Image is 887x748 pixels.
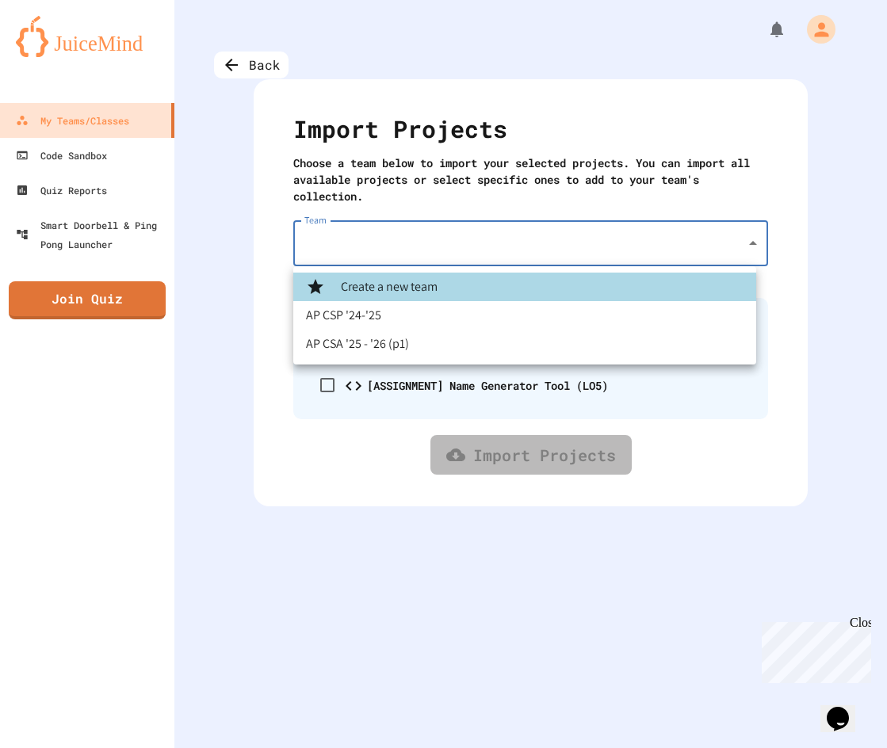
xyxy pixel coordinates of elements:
div: Chat with us now!Close [6,6,109,101]
iframe: chat widget [820,685,871,732]
iframe: chat widget [755,616,871,683]
li: AP CSP '24-'25 [293,301,756,330]
li: Create a new team [293,273,756,301]
li: AP CSA '25 - '26 (p1) [293,330,756,358]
